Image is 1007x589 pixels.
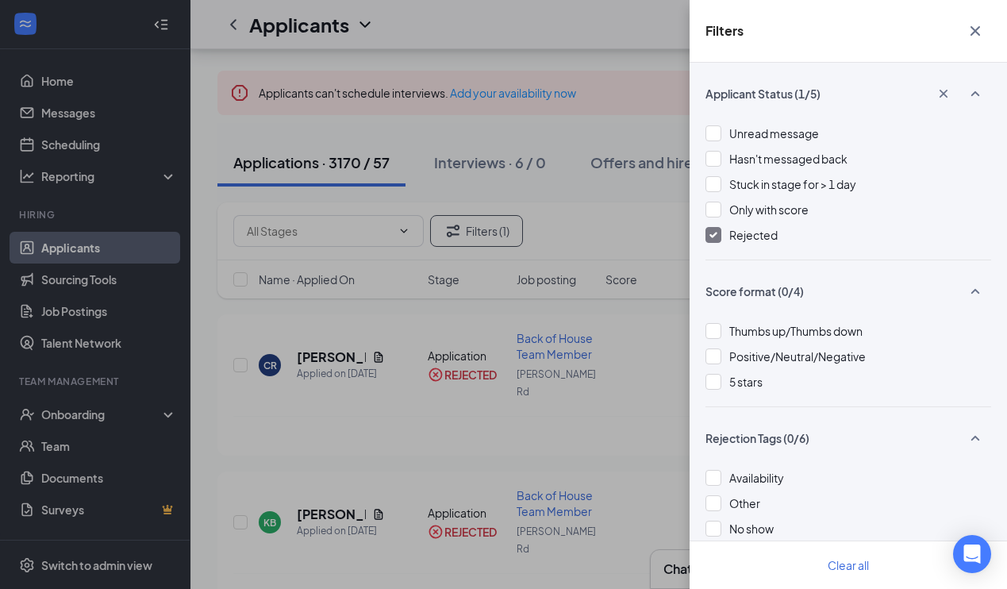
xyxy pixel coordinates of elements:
[966,21,985,40] svg: Cross
[729,202,809,217] span: Only with score
[729,349,866,364] span: Positive/Neutral/Negative
[936,86,951,102] svg: Cross
[705,86,821,102] span: Applicant Status (1/5)
[809,549,888,581] button: Clear all
[729,375,763,389] span: 5 stars
[729,152,847,166] span: Hasn't messaged back
[966,282,985,301] svg: SmallChevronUp
[928,80,959,107] button: Cross
[729,177,856,191] span: Stuck in stage for > 1 day
[729,126,819,141] span: Unread message
[966,429,985,448] svg: SmallChevronUp
[953,535,991,573] div: Open Intercom Messenger
[729,228,778,242] span: Rejected
[959,423,991,453] button: SmallChevronUp
[705,283,804,299] span: Score format (0/4)
[959,79,991,109] button: SmallChevronUp
[729,522,774,536] span: No show
[705,22,744,40] h5: Filters
[729,324,863,338] span: Thumbs up/Thumbs down
[705,430,809,446] span: Rejection Tags (0/6)
[729,496,760,510] span: Other
[729,471,784,485] span: Availability
[959,16,991,46] button: Cross
[966,84,985,103] svg: SmallChevronUp
[959,276,991,306] button: SmallChevronUp
[709,232,717,238] img: checkbox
